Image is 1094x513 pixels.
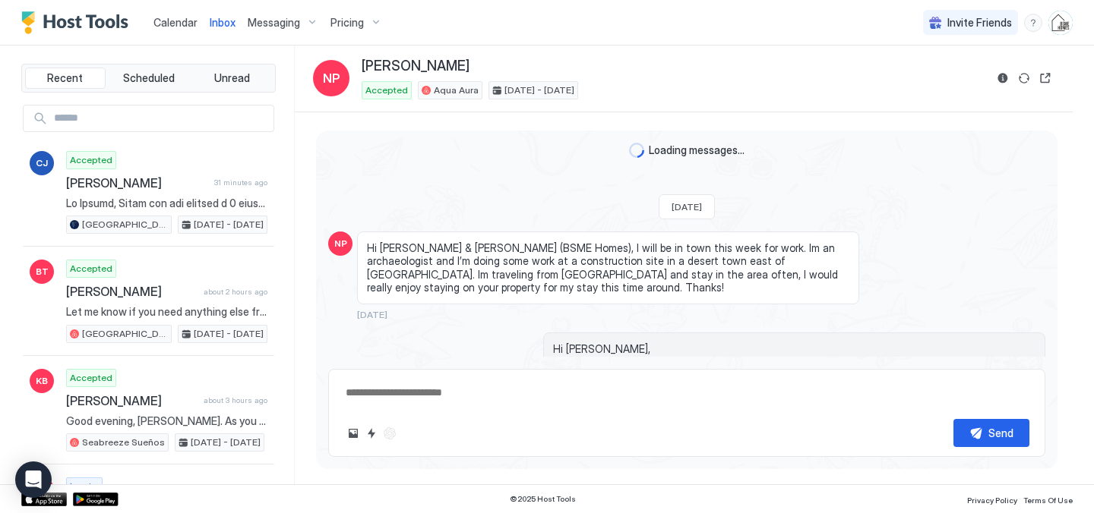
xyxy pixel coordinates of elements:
span: [GEOGRAPHIC_DATA] [82,218,168,231]
span: Hi [PERSON_NAME], Just a quick reminder that your booking request for Aqua Aura is still pending ... [553,342,1036,448]
span: [GEOGRAPHIC_DATA] [82,327,168,341]
span: [PERSON_NAME] [66,393,198,408]
span: Privacy Policy [967,496,1017,505]
span: [DATE] - [DATE] [194,327,264,341]
span: Unread [214,71,250,85]
span: about 2 hours ago [204,287,267,297]
span: Accepted [70,371,112,385]
span: [PERSON_NAME] [66,284,198,299]
button: Quick reply [362,424,381,442]
span: Terms Of Use [1023,496,1073,505]
button: Open reservation [1036,69,1054,87]
button: Unread [191,68,272,89]
span: [DATE] - [DATE] [191,436,261,449]
span: Seabreeze Sueños [82,436,165,449]
span: BT [36,265,49,279]
span: Recent [47,71,83,85]
button: Upload image [344,424,362,442]
span: © 2025 Host Tools [510,494,576,504]
span: [PERSON_NAME] [66,175,208,190]
a: Google Play Store [73,493,119,506]
span: about 3 hours ago [204,395,267,405]
input: Input Field [48,105,273,131]
span: Aqua Aura [434,83,479,97]
button: Recent [25,68,106,89]
a: Calendar [153,14,198,30]
span: Scheduled [123,71,175,85]
span: Pricing [330,16,364,30]
span: Accepted [70,262,112,275]
a: App Store [21,493,67,506]
div: Open Intercom Messenger [15,461,52,498]
span: [PERSON_NAME] [362,58,470,75]
span: Inquiry [70,480,99,493]
button: Reservation information [994,69,1012,87]
span: Accepted [365,83,408,97]
span: KB [36,374,48,388]
div: Send [988,425,1013,441]
span: NP [334,237,347,250]
span: [DATE] - [DATE] [194,218,264,231]
button: Scheduled [109,68,189,89]
div: tab-group [21,64,276,93]
span: Let me know if you need anything else from me. [66,305,267,319]
a: Terms Of Use [1023,491,1073,507]
div: User profile [1048,11,1073,35]
span: Messaging [248,16,300,30]
span: Loading messages... [649,143,745,157]
a: Inbox [210,14,236,30]
button: Sync reservation [1015,69,1033,87]
a: Host Tools Logo [21,11,135,34]
span: Calendar [153,16,198,29]
span: Inbox [210,16,236,29]
span: CJ [36,156,48,170]
span: Invite Friends [947,16,1012,30]
span: Accepted [70,153,112,167]
span: NP [323,69,340,87]
a: Privacy Policy [967,491,1017,507]
span: [DATE] [672,201,702,212]
span: Lo Ipsumd, Sitam con adi elitsed d 0 eiusm temp inc 8 utlabo et Dolorema Aliqu enim Adm, Veniamq ... [66,197,267,210]
button: Send [953,419,1029,447]
span: Good evening, [PERSON_NAME]. As you settle in for the night, we wanted to thank you again for sel... [66,414,267,428]
span: 31 minutes ago [214,178,267,187]
span: [DATE] - [DATE] [504,83,574,97]
div: menu [1024,14,1042,32]
span: [DATE] [357,309,387,320]
div: loading [629,143,644,158]
span: Hi [PERSON_NAME] & [PERSON_NAME] (BSME Homes), I will be in town this week for work. Im an archae... [367,241,849,294]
